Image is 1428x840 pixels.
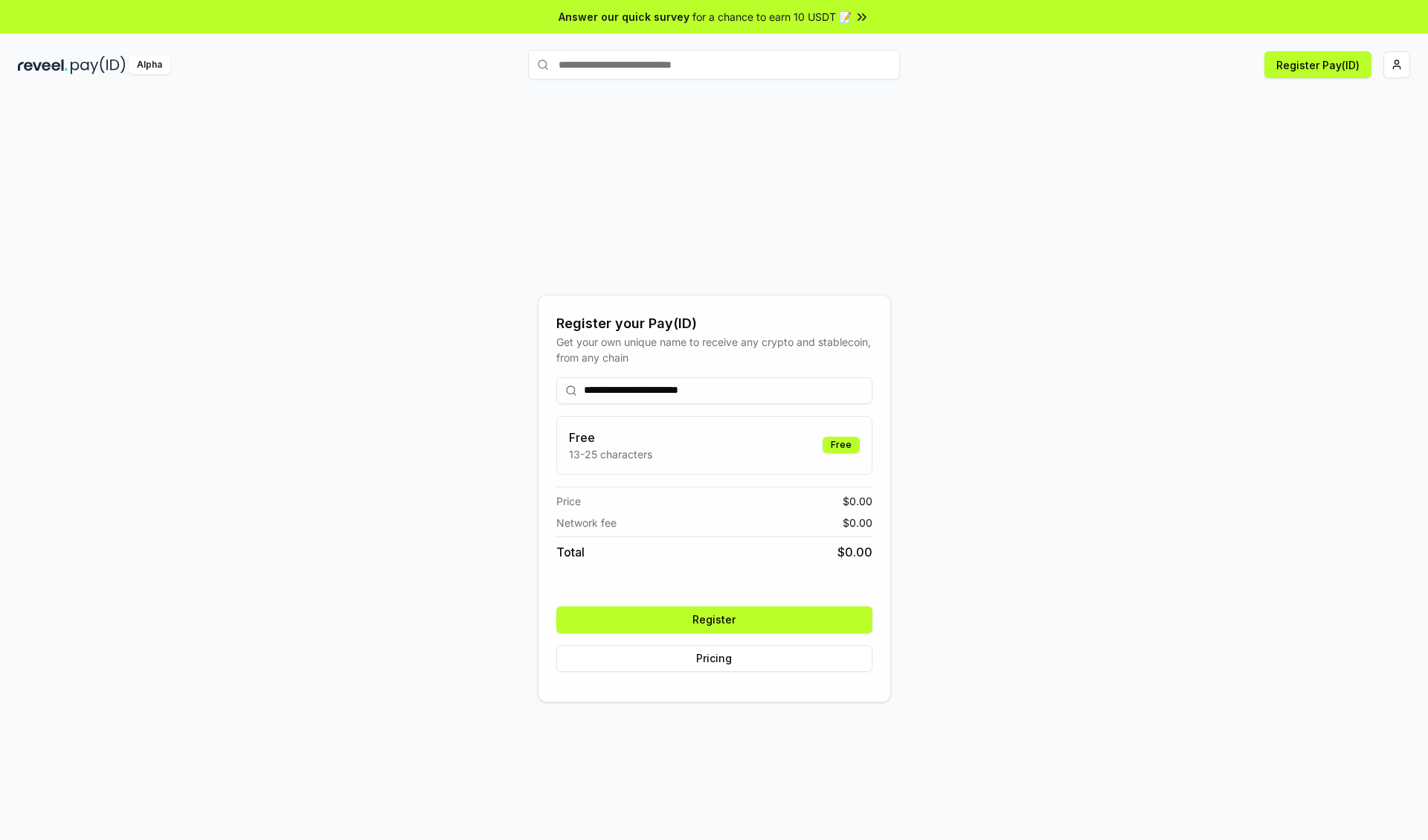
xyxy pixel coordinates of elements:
[556,543,585,561] span: Total
[823,437,860,453] div: Free
[569,446,652,462] p: 13-25 characters
[18,56,68,74] img: reveel_dark
[556,645,872,672] button: Pricing
[559,9,689,25] span: Answer our quick survey
[556,334,872,365] div: Get your own unique name to receive any crypto and stablecoin, from any chain
[569,429,652,446] h3: Free
[843,493,872,509] span: $ 0.00
[692,9,852,25] span: for a chance to earn 10 USDT 📝
[1264,51,1371,78] button: Register Pay(ID)
[556,606,872,633] button: Register
[837,543,872,561] span: $ 0.00
[556,515,617,530] span: Network fee
[556,313,872,334] div: Register your Pay(ID)
[71,56,126,74] img: pay_id
[843,515,872,530] span: $ 0.00
[129,56,170,74] div: Alpha
[556,493,581,509] span: Price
